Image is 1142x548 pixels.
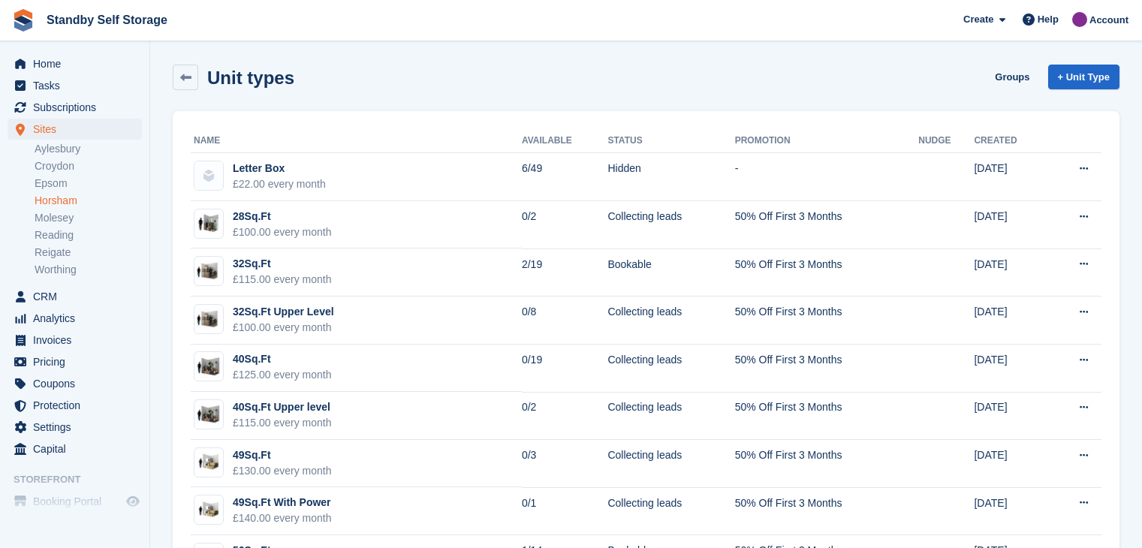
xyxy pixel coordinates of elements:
th: Nudge [918,129,974,153]
div: £22.00 every month [233,176,326,192]
img: 32-sqft-unit.jpg [194,309,223,330]
img: 50-sqft-unit.jpg [194,451,223,473]
th: Created [974,129,1047,153]
a: Reigate [35,245,142,260]
span: Subscriptions [33,97,123,118]
a: menu [8,330,142,351]
a: menu [8,97,142,118]
img: 32-sqft-unit.jpg [194,260,223,282]
td: Collecting leads [607,345,734,393]
span: Account [1089,13,1128,28]
td: 6/49 [522,153,608,201]
td: 0/1 [522,487,608,535]
a: menu [8,75,142,96]
td: [DATE] [974,440,1047,488]
td: 2/19 [522,248,608,297]
div: £100.00 every month [233,320,334,336]
a: menu [8,119,142,140]
div: Letter Box [233,161,326,176]
td: [DATE] [974,345,1047,393]
span: Home [33,53,123,74]
div: 32Sq.Ft Upper Level [233,304,334,320]
a: Preview store [124,492,142,510]
td: 0/2 [522,392,608,440]
td: 0/3 [522,440,608,488]
span: Booking Portal [33,491,123,512]
a: menu [8,438,142,459]
td: 0/19 [522,345,608,393]
div: 49Sq.Ft [233,447,332,463]
div: £125.00 every month [233,367,332,383]
img: Sue Ford [1072,12,1087,27]
td: [DATE] [974,201,1047,249]
a: menu [8,53,142,74]
img: 50-sqft-unit.jpg [194,499,223,521]
img: 30-sqft-unit.jpg [194,212,223,234]
td: Bookable [607,248,734,297]
a: Reading [35,228,142,242]
a: Aylesbury [35,142,142,156]
td: 50% Off First 3 Months [735,248,919,297]
td: 50% Off First 3 Months [735,345,919,393]
td: [DATE] [974,248,1047,297]
td: - [735,153,919,201]
span: Coupons [33,373,123,394]
img: 40-sqft-unit.jpg [194,356,223,378]
div: 40Sq.Ft Upper level [233,399,332,415]
td: Collecting leads [607,201,734,249]
span: Invoices [33,330,123,351]
div: 49Sq.Ft With Power [233,495,332,510]
span: Settings [33,417,123,438]
td: 0/8 [522,297,608,345]
td: [DATE] [974,153,1047,201]
th: Available [522,129,608,153]
img: blank-unit-type-icon-ffbac7b88ba66c5e286b0e438baccc4b9c83835d4c34f86887a83fc20ec27e7b.svg [194,161,223,190]
img: 40-sqft-unit.jpg [194,404,223,426]
span: Sites [33,119,123,140]
td: Collecting leads [607,392,734,440]
th: Status [607,129,734,153]
a: Croydon [35,159,142,173]
div: 32Sq.Ft [233,256,332,272]
a: Standby Self Storage [41,8,173,32]
a: menu [8,491,142,512]
td: 0/2 [522,201,608,249]
div: 40Sq.Ft [233,351,332,367]
td: 50% Off First 3 Months [735,487,919,535]
span: Storefront [14,472,149,487]
a: menu [8,395,142,416]
span: CRM [33,286,123,307]
td: 50% Off First 3 Months [735,392,919,440]
td: [DATE] [974,487,1047,535]
td: Hidden [607,153,734,201]
a: Horsham [35,194,142,208]
td: 50% Off First 3 Months [735,440,919,488]
td: Collecting leads [607,487,734,535]
td: [DATE] [974,392,1047,440]
td: 50% Off First 3 Months [735,201,919,249]
a: Epsom [35,176,142,191]
a: menu [8,351,142,372]
div: £115.00 every month [233,272,332,288]
h2: Unit types [207,68,294,88]
span: Help [1038,12,1059,27]
a: menu [8,417,142,438]
a: menu [8,286,142,307]
div: £130.00 every month [233,463,332,479]
td: 50% Off First 3 Months [735,297,919,345]
span: Pricing [33,351,123,372]
a: menu [8,373,142,394]
div: £115.00 every month [233,415,332,431]
td: Collecting leads [607,440,734,488]
span: Tasks [33,75,123,96]
a: Molesey [35,211,142,225]
td: Collecting leads [607,297,734,345]
div: 28Sq.Ft [233,209,332,224]
span: Capital [33,438,123,459]
a: Groups [989,65,1035,89]
img: stora-icon-8386f47178a22dfd0bd8f6a31ec36ba5ce8667c1dd55bd0f319d3a0aa187defe.svg [12,9,35,32]
span: Analytics [33,308,123,329]
a: + Unit Type [1048,65,1119,89]
th: Name [191,129,522,153]
td: [DATE] [974,297,1047,345]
